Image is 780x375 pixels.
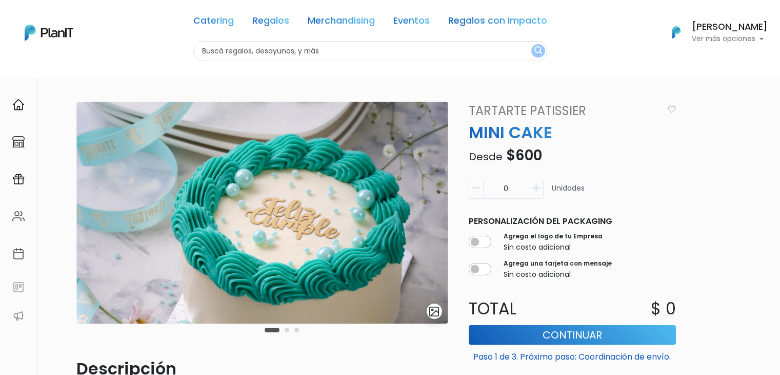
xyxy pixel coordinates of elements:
[504,269,612,280] p: Sin costo adicional
[552,183,585,203] p: Unidades
[534,46,542,56] img: search_button-432b6d5273f82d61273b3651a40e1bd1b912527efae98b1b7a1b2c0702e16a8d.svg
[285,328,289,332] button: Carousel Page 2
[12,99,25,111] img: home-e721727adea9d79c4d83392d1f703f7f8bce08238fde08b1acbfd93340b81755.svg
[469,149,503,164] span: Desde
[692,35,768,43] p: Ver más opciones
[651,296,676,321] p: $ 0
[692,23,768,32] h6: [PERSON_NAME]
[12,173,25,185] img: campaigns-02234683943229c281be62815700db0a1741e53638e28bf9629b52c665b00959.svg
[12,281,25,293] img: feedback-78b5a0c8f98aac82b08bfc38622c3050aee476f2c9584af64705fc4e61158814.svg
[193,16,234,29] a: Catering
[659,19,768,46] button: PlanIt Logo [PERSON_NAME] Ver más opciones
[12,210,25,222] img: people-662611757002400ad9ed0e3c099ab2801c6687ba6c219adb57efc949bc21e19d.svg
[668,106,676,113] img: heart_icon
[463,120,682,145] p: MINI CAKE
[308,16,375,29] a: Merchandising
[469,347,676,363] p: Paso 1 de 3. Próximo paso: Coordinación de envío.
[463,102,664,120] a: Tartarte Patissier
[665,21,688,44] img: PlanIt Logo
[25,25,73,41] img: PlanIt Logo
[469,215,676,228] p: Personalización del packaging
[504,232,603,241] label: Agrega el logo de tu Empresa
[506,145,542,165] span: $600
[12,310,25,322] img: partners-52edf745621dab592f3b2c58e3bca9d71375a7ef29c3b500c9f145b62cc070d4.svg
[448,16,547,29] a: Regalos con Impacto
[393,16,430,29] a: Eventos
[193,41,547,61] input: Buscá regalos, desayunos, y más
[294,328,299,332] button: Carousel Page 3
[428,306,440,317] img: gallery-light
[262,324,302,336] div: Carousel Pagination
[504,259,612,268] label: Agrega una tarjeta con mensaje
[252,16,289,29] a: Regalos
[12,136,25,148] img: marketplace-4ceaa7011d94191e9ded77b95e3339b90024bf715f7c57f8cf31f2d8c509eaba.svg
[463,296,572,321] p: Total
[76,102,448,324] img: 1000034418.jpg
[265,328,279,332] button: Carousel Page 1 (Current Slide)
[12,248,25,260] img: calendar-87d922413cdce8b2cf7b7f5f62616a5cf9e4887200fb71536465627b3292af00.svg
[504,242,603,253] p: Sin costo adicional
[469,325,676,345] button: Continuar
